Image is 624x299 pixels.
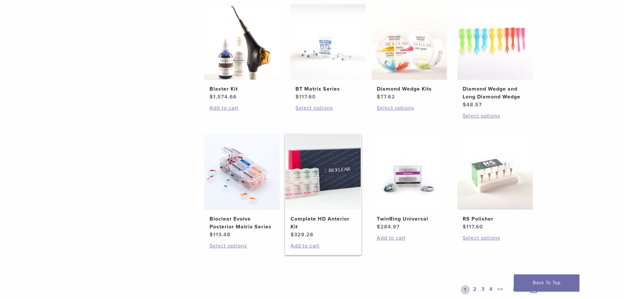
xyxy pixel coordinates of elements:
span: $ [377,94,380,100]
a: Add to cart: “Complete HD Anterior Kit” [291,242,355,250]
a: Select options for “BT Matrix Series” [295,104,360,112]
bdi: 284.97 [377,224,400,230]
span: $ [291,231,294,238]
bdi: 1,574.66 [210,94,237,100]
img: Diamond Wedge and Long Diamond Wedge [457,4,533,80]
a: Bioclear Evolve Posterior Matrix SeriesBioclear Evolve Posterior Matrix Series $113.48 [204,134,280,239]
a: RS PolisherRS Polisher $117.60 [457,134,533,231]
a: Select options for “Bioclear Evolve Posterior Matrix Series” [210,242,274,250]
span: $ [377,224,380,230]
h2: BT Matrix Series [295,85,360,93]
a: BT Matrix SeriesBT Matrix Series $117.60 [290,4,366,101]
a: Add to cart: “Blaster Kit” [210,104,274,112]
h2: Complete HD Anterior Kit [291,215,355,231]
span: Next [513,286,525,292]
bdi: 117.60 [463,224,483,230]
a: 4 [488,285,494,294]
bdi: 117.60 [295,94,316,100]
span: $ [463,101,466,108]
a: 2 [472,285,478,294]
span: $ [210,94,213,100]
a: Add to cart: “TwinRing Universal” [377,234,442,242]
img: TwinRing Universal [372,134,447,210]
h2: Bioclear Evolve Posterior Matrix Series [210,215,274,231]
img: Blaster Kit [204,4,280,80]
a: Blaster KitBlaster Kit $1,574.66 [204,4,280,101]
bdi: 329.28 [291,231,313,238]
span: $ [295,94,299,100]
a: Complete HD Anterior KitComplete HD Anterior Kit $329.28 [285,134,361,239]
img: Complete HD Anterior Kit [285,134,361,210]
h2: RS Polisher [463,215,528,223]
img: Diamond Wedge Kits [372,4,447,80]
span: $ [210,231,213,238]
bdi: 113.48 [210,231,231,238]
span: $ [463,224,466,230]
h2: Blaster Kit [210,85,274,93]
a: 3 [480,285,486,294]
h2: Diamond Wedge and Long Diamond Wedge [463,85,528,101]
img: BT Matrix Series [290,4,366,80]
a: Select options for “Diamond Wedge and Long Diamond Wedge” [463,112,528,120]
a: Diamond Wedge KitsDiamond Wedge Kits $77.62 [371,4,448,101]
a: Diamond Wedge and Long Diamond WedgeDiamond Wedge and Long Diamond Wedge $48.57 [457,4,533,109]
a: Back To Top [514,274,579,291]
a: TwinRing UniversalTwinRing Universal $284.97 [371,134,448,231]
bdi: 77.62 [377,94,395,100]
a: >> [496,285,505,294]
h2: TwinRing Universal [377,215,442,223]
bdi: 48.57 [463,101,482,108]
h2: Diamond Wedge Kits [377,85,442,93]
a: Select options for “Diamond Wedge Kits” [377,104,442,112]
img: Bioclear Evolve Posterior Matrix Series [204,134,280,210]
a: 1 [461,285,470,294]
a: Select options for “RS Polisher” [463,234,528,242]
img: RS Polisher [457,134,533,210]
